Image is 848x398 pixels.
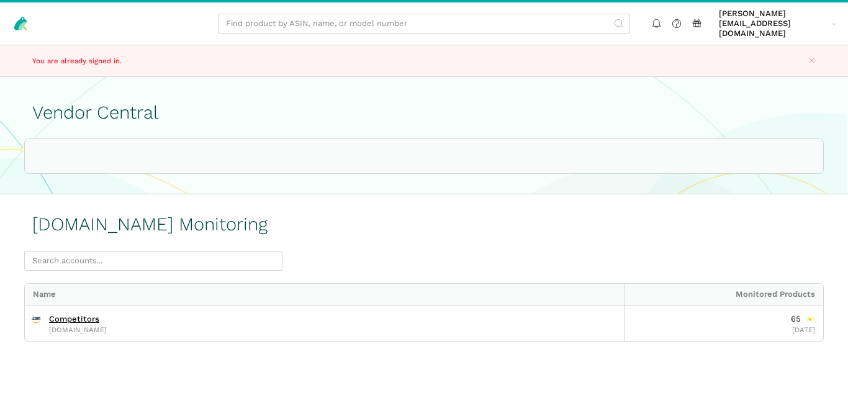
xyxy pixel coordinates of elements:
[218,14,630,34] input: Find product by ASIN, name, or model number
[31,314,41,333] span: Amazon.com
[32,214,268,235] h1: [DOMAIN_NAME] Monitoring
[719,9,828,39] span: [PERSON_NAME][EMAIL_ADDRESS][DOMAIN_NAME]
[715,7,841,41] a: [PERSON_NAME][EMAIL_ADDRESS][DOMAIN_NAME]
[25,284,624,306] div: Name
[32,102,816,123] h1: Vendor Central
[49,327,107,333] span: [DOMAIN_NAME]
[791,314,815,324] div: Monitored Products
[32,56,315,66] p: You are already signed in.
[49,314,99,324] a: Competitors
[24,251,282,271] input: Search accounts...
[624,284,824,306] div: Monitored Products
[805,53,819,68] button: Close
[792,325,815,334] span: Last Updated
